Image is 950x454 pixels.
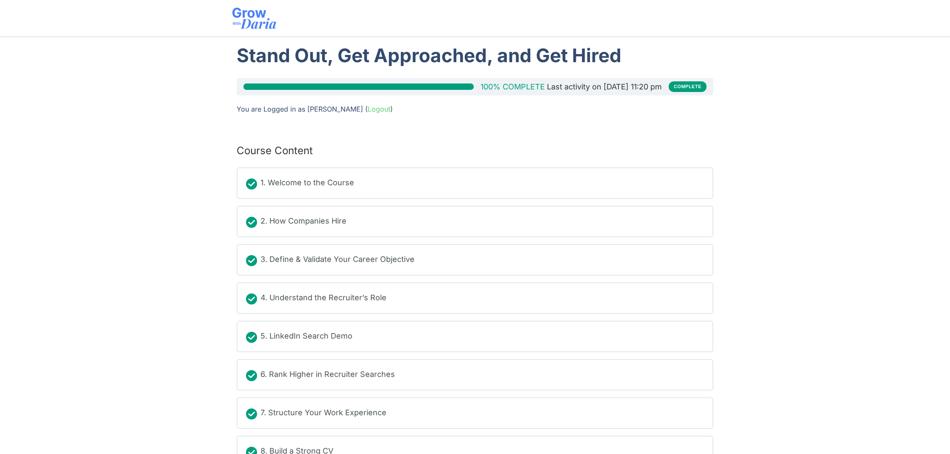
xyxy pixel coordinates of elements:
a: Completed 5. LinkedIn Search Demo [246,330,704,343]
a: Logout [368,105,390,113]
div: Completed [246,408,257,420]
div: Last activity on [DATE] 11:20 pm [547,84,662,89]
div: Complete [669,81,707,92]
div: Completed [246,178,257,190]
div: Completed [246,370,257,381]
div: 3. Define & Validate Your Career Objective [260,253,415,266]
h2: Course Content [237,145,313,157]
a: Completed 6. Rank Higher in Recruiter Searches [246,368,704,381]
a: Completed 4. Understand the Recruiter’s Role [246,292,704,305]
div: 100% Complete [481,84,545,89]
a: Completed 1. Welcome to the Course [246,177,704,190]
div: 5. LinkedIn Search Demo [260,330,352,343]
div: 1. Welcome to the Course [260,177,354,190]
div: Completed [246,332,257,343]
div: 7. Structure Your Work Experience [260,407,386,420]
h1: Stand Out, Get Approached, and Get Hired​ [237,41,713,69]
div: Completed [246,217,257,228]
div: 6. Rank Higher in Recruiter Searches [260,368,395,381]
div: 2. How Companies Hire [260,215,346,228]
div: 4. Understand the Recruiter’s Role [260,292,386,305]
a: Completed 7. Structure Your Work Experience [246,407,704,420]
a: Completed 3. Define & Validate Your Career Objective [246,253,704,266]
a: Completed 2. How Companies Hire [246,215,704,228]
div: Completed [246,255,257,266]
div: You are Logged in as [PERSON_NAME] ( ) [237,104,713,114]
div: Completed [246,293,257,305]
